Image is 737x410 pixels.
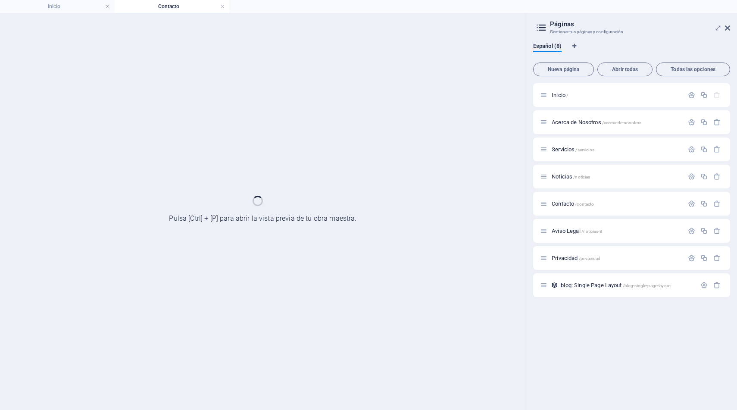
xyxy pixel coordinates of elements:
div: Configuración [700,282,708,289]
button: Nueva página [533,63,594,76]
span: /noticias-8 [581,229,603,234]
div: Configuración [688,119,695,126]
button: Todas las opciones [656,63,730,76]
div: Inicio/ [549,92,684,98]
div: Configuración [688,227,695,235]
h3: Gestionar tus páginas y configuración [550,28,713,36]
div: Servicios/servicios [549,147,684,152]
div: Configuración [688,146,695,153]
div: Duplicar [700,146,708,153]
div: blog: Single Page Layout/blog-single-page-layout [558,282,696,288]
span: /noticias [573,175,590,179]
span: / [566,93,568,98]
div: Contacto/contacto [549,201,684,207]
span: /blog-single-page-layout [623,283,671,288]
div: Eliminar [713,200,721,207]
div: Eliminar [713,173,721,180]
span: Español (8) [533,41,562,53]
span: Todas las opciones [660,67,726,72]
div: Duplicar [700,119,708,126]
span: Haz clic para abrir la página [552,146,594,153]
div: Duplicar [700,91,708,99]
span: Nueva página [537,67,590,72]
span: Haz clic para abrir la página [552,119,641,125]
h4: Contacto [115,2,229,11]
div: Duplicar [700,227,708,235]
span: Privacidad [552,255,600,261]
div: Eliminar [713,119,721,126]
div: Eliminar [713,254,721,262]
div: Configuración [688,254,695,262]
span: /privacidad [579,256,601,261]
div: Noticias/noticias [549,174,684,179]
span: /contacto [575,202,594,207]
div: Duplicar [700,173,708,180]
span: Haz clic para abrir la página [561,282,671,288]
div: Aviso Legal/noticias-8 [549,228,684,234]
div: Configuración [688,91,695,99]
div: La página principal no puede eliminarse [713,91,721,99]
div: Eliminar [713,282,721,289]
div: Privacidad/privacidad [549,255,684,261]
div: Eliminar [713,227,721,235]
span: /acerca-de-nosotros [602,120,642,125]
div: Pestañas de idiomas [533,43,730,59]
span: Haz clic para abrir la página [552,200,594,207]
span: /servicios [575,147,594,152]
div: Duplicar [700,200,708,207]
h2: Páginas [550,20,730,28]
div: Duplicar [700,254,708,262]
button: Abrir todas [597,63,653,76]
span: Haz clic para abrir la página [552,92,568,98]
span: Noticias [552,173,590,180]
span: Abrir todas [601,67,649,72]
div: Configuración [688,173,695,180]
div: Acerca de Nosotros/acerca-de-nosotros [549,119,684,125]
div: Configuración [688,200,695,207]
div: Eliminar [713,146,721,153]
span: Aviso Legal [552,228,602,234]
